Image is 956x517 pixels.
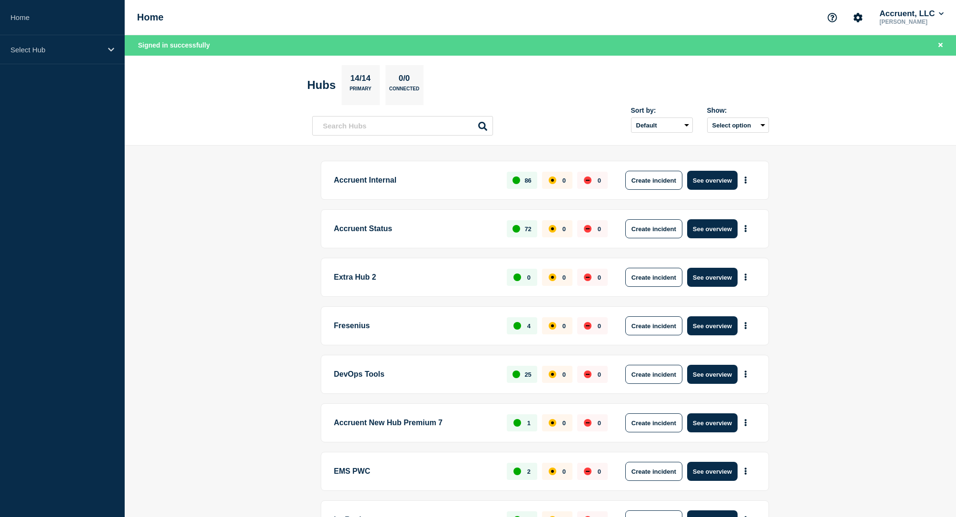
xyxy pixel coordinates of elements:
[513,273,521,281] div: up
[549,273,556,281] div: affected
[513,322,521,330] div: up
[584,225,591,233] div: down
[739,269,752,286] button: More actions
[562,371,566,378] p: 0
[512,371,520,378] div: up
[549,322,556,330] div: affected
[524,225,531,233] p: 72
[598,468,601,475] p: 0
[562,225,566,233] p: 0
[625,268,682,287] button: Create incident
[631,107,693,114] div: Sort by:
[524,177,531,184] p: 86
[513,468,521,475] div: up
[598,225,601,233] p: 0
[598,419,601,427] p: 0
[584,176,591,184] div: down
[625,171,682,190] button: Create incident
[549,468,556,475] div: affected
[137,12,164,23] h1: Home
[347,74,375,86] p: 14/14
[598,371,601,378] p: 0
[739,172,752,189] button: More actions
[584,322,591,330] div: down
[739,220,752,238] button: More actions
[334,268,496,287] p: Extra Hub 2
[739,366,752,383] button: More actions
[512,225,520,233] div: up
[625,462,682,481] button: Create incident
[687,316,738,335] button: See overview
[334,316,496,335] p: Fresenius
[625,413,682,432] button: Create incident
[625,365,682,384] button: Create incident
[584,371,591,378] div: down
[687,268,738,287] button: See overview
[687,462,738,481] button: See overview
[395,74,414,86] p: 0/0
[334,365,496,384] p: DevOps Tools
[334,413,496,432] p: Accruent New Hub Premium 7
[687,219,738,238] button: See overview
[334,171,496,190] p: Accruent Internal
[334,462,496,481] p: EMS PWC
[877,9,946,19] button: Accruent, LLC
[549,225,556,233] div: affected
[598,322,601,330] p: 0
[312,116,493,136] input: Search Hubs
[848,8,868,28] button: Account settings
[307,78,336,92] h2: Hubs
[739,414,752,432] button: More actions
[562,322,566,330] p: 0
[598,274,601,281] p: 0
[739,317,752,335] button: More actions
[687,171,738,190] button: See overview
[584,468,591,475] div: down
[549,176,556,184] div: affected
[584,419,591,427] div: down
[527,322,531,330] p: 4
[598,177,601,184] p: 0
[527,419,531,427] p: 1
[562,468,566,475] p: 0
[527,274,531,281] p: 0
[334,219,496,238] p: Accruent Status
[562,419,566,427] p: 0
[513,419,521,427] div: up
[524,371,531,378] p: 25
[562,274,566,281] p: 0
[707,117,769,133] button: Select option
[687,365,738,384] button: See overview
[512,176,520,184] div: up
[549,419,556,427] div: affected
[625,316,682,335] button: Create incident
[739,463,752,480] button: More actions
[707,107,769,114] div: Show:
[549,371,556,378] div: affected
[138,41,210,49] span: Signed in successfully
[687,413,738,432] button: See overview
[389,86,419,96] p: Connected
[10,46,102,54] p: Select Hub
[877,19,946,25] p: [PERSON_NAME]
[527,468,531,475] p: 2
[350,86,372,96] p: Primary
[631,117,693,133] select: Sort by
[584,273,591,281] div: down
[625,219,682,238] button: Create incident
[562,177,566,184] p: 0
[935,40,946,51] button: Close banner
[822,8,842,28] button: Support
